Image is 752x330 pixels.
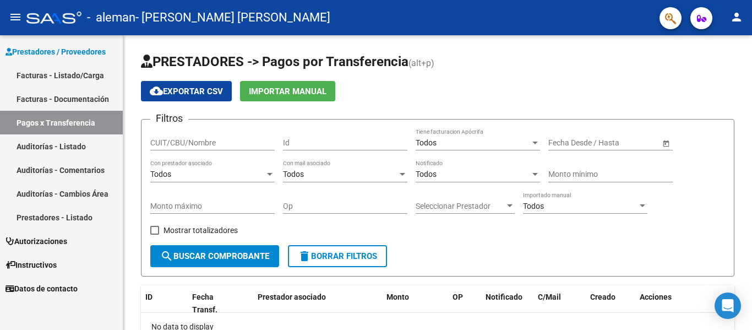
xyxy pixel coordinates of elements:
[150,84,163,98] mat-icon: cloud_download
[141,81,232,101] button: Exportar CSV
[258,293,326,301] span: Prestador asociado
[715,293,741,319] div: Open Intercom Messenger
[408,58,434,68] span: (alt+p)
[6,235,67,247] span: Autorizaciones
[486,293,522,301] span: Notificado
[538,293,561,301] span: C/Mail
[448,285,481,322] datatable-header-cell: OP
[150,111,188,126] h3: Filtros
[6,283,78,295] span: Datos de contacto
[523,202,544,210] span: Todos
[533,285,586,322] datatable-header-cell: C/Mail
[288,245,387,267] button: Borrar Filtros
[283,170,304,178] span: Todos
[135,6,330,30] span: - [PERSON_NAME] [PERSON_NAME]
[298,251,377,261] span: Borrar Filtros
[240,81,335,101] button: Importar Manual
[586,285,635,322] datatable-header-cell: Creado
[141,54,408,69] span: PRESTADORES -> Pagos por Transferencia
[382,285,448,322] datatable-header-cell: Monto
[416,138,437,147] span: Todos
[188,285,237,322] datatable-header-cell: Fecha Transf.
[730,10,743,24] mat-icon: person
[141,285,188,322] datatable-header-cell: ID
[160,251,269,261] span: Buscar Comprobante
[150,86,223,96] span: Exportar CSV
[192,293,217,314] span: Fecha Transf.
[150,170,171,178] span: Todos
[453,293,463,301] span: OP
[249,86,326,96] span: Importar Manual
[160,250,173,263] mat-icon: search
[635,285,734,322] datatable-header-cell: Acciones
[150,245,279,267] button: Buscar Comprobante
[6,259,57,271] span: Instructivos
[145,293,152,301] span: ID
[416,202,505,211] span: Seleccionar Prestador
[9,10,22,24] mat-icon: menu
[87,6,135,30] span: - aleman
[481,285,533,322] datatable-header-cell: Notificado
[592,138,646,148] input: End date
[416,170,437,178] span: Todos
[164,224,238,237] span: Mostrar totalizadores
[548,138,582,148] input: Start date
[660,137,672,149] button: Open calendar
[640,293,672,301] span: Acciones
[590,293,615,301] span: Creado
[6,46,106,58] span: Prestadores / Proveedores
[298,250,311,263] mat-icon: delete
[253,285,382,322] datatable-header-cell: Prestador asociado
[386,293,409,301] span: Monto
